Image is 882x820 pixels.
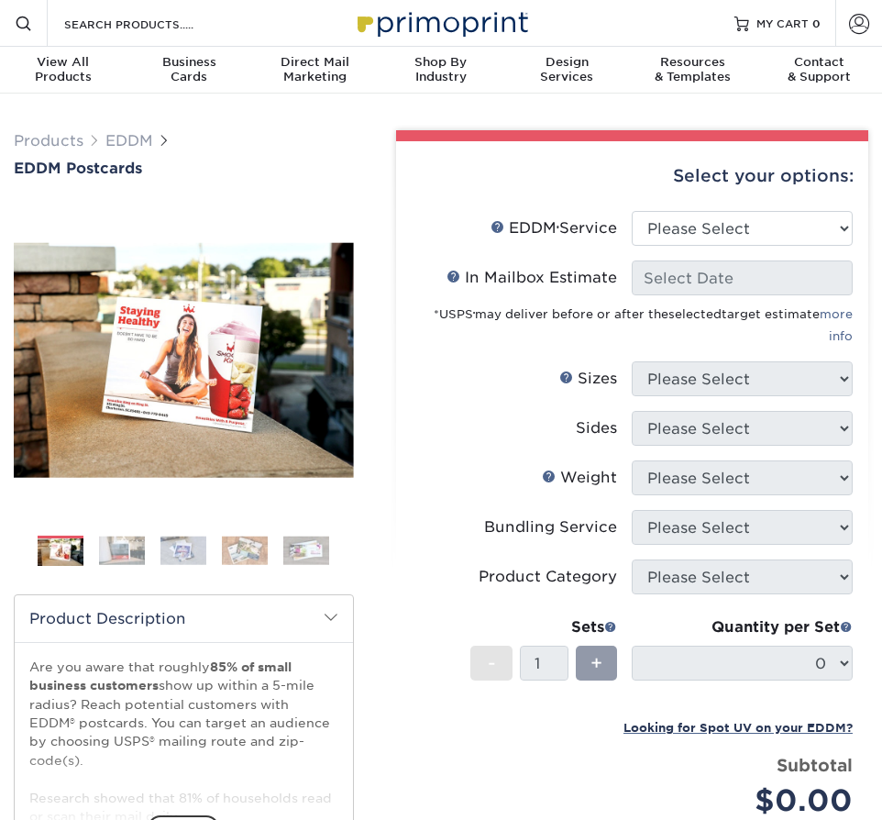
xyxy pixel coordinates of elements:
[504,55,630,84] div: Services
[777,755,853,775] strong: Subtotal
[557,225,559,232] sup: ®
[559,368,617,390] div: Sizes
[623,718,853,736] a: Looking for Spot UV on your EDDM?
[820,307,853,343] a: more info
[126,55,251,84] div: Cards
[504,47,630,95] a: DesignServices
[630,55,755,84] div: & Templates
[756,16,809,31] span: MY CART
[812,17,821,29] span: 0
[473,311,475,316] sup: ®
[590,649,602,677] span: +
[434,307,853,343] small: *USPS may deliver before or after the target estimate
[447,267,617,289] div: In Mailbox Estimate
[126,47,251,95] a: BusinessCards
[632,260,853,295] input: Select Date
[62,13,241,35] input: SEARCH PRODUCTS.....
[126,55,251,70] span: Business
[14,242,354,478] img: EDDM Postcards 01
[630,55,755,70] span: Resources
[504,55,630,70] span: Design
[668,307,722,321] span: selected
[283,537,329,565] img: EDDM 05
[576,417,617,439] div: Sides
[222,537,268,565] img: EDDM 04
[488,649,496,677] span: -
[630,47,755,95] a: Resources& Templates
[756,55,882,84] div: & Support
[252,47,378,95] a: Direct MailMarketing
[411,141,854,211] div: Select your options:
[105,132,153,150] a: EDDM
[99,537,145,565] img: EDDM 02
[484,516,617,538] div: Bundling Service
[378,55,503,84] div: Industry
[160,537,206,565] img: EDDM 03
[14,160,354,177] a: EDDM Postcards
[378,55,503,70] span: Shop By
[756,47,882,95] a: Contact& Support
[479,566,617,588] div: Product Category
[38,537,83,568] img: EDDM 01
[378,47,503,95] a: Shop ByIndustry
[14,160,142,177] span: EDDM Postcards
[491,217,617,239] div: EDDM Service
[349,3,533,42] img: Primoprint
[14,132,83,150] a: Products
[632,616,853,638] div: Quantity per Set
[252,55,378,70] span: Direct Mail
[470,616,617,638] div: Sets
[623,721,853,735] small: Looking for Spot UV on your EDDM?
[542,467,617,489] div: Weight
[756,55,882,70] span: Contact
[15,595,353,642] h2: Product Description
[252,55,378,84] div: Marketing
